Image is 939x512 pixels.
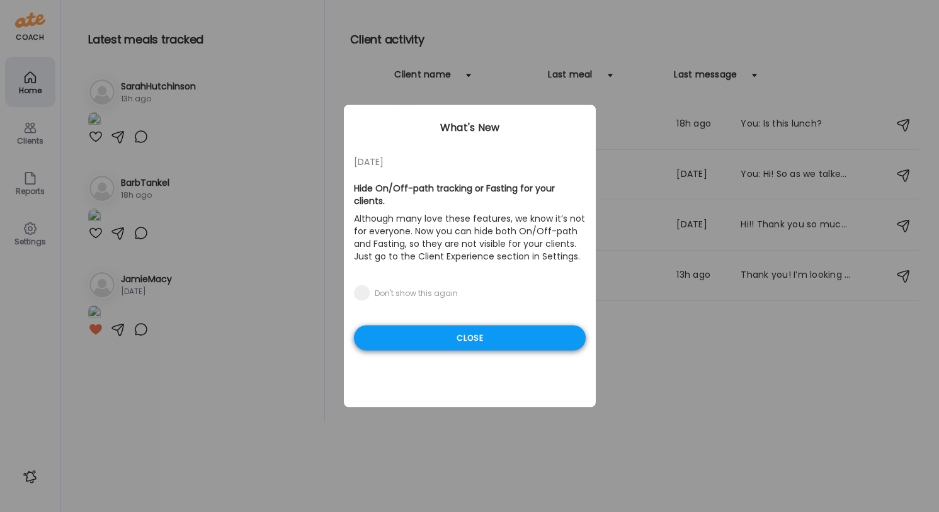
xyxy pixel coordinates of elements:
[354,182,555,207] b: Hide On/Off-path tracking or Fasting for your clients.
[354,210,586,265] p: Although many love these features, we know it’s not for everyone. Now you can hide both On/Off-pa...
[344,120,596,135] div: What's New
[375,288,458,299] div: Don't show this again
[354,326,586,351] div: Close
[354,154,586,169] div: [DATE]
